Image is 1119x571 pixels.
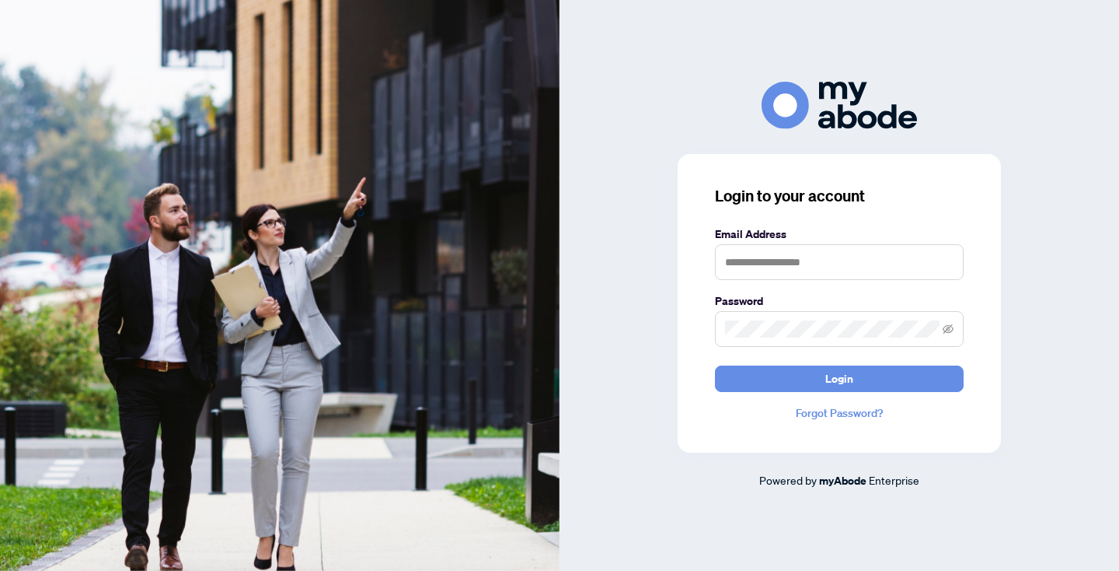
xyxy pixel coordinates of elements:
img: ma-logo [762,82,917,129]
h3: Login to your account [715,185,964,207]
span: eye-invisible [943,324,953,335]
span: Login [825,366,853,391]
span: Enterprise [869,473,919,487]
a: myAbode [819,472,866,489]
label: Password [715,293,964,310]
button: Login [715,366,964,392]
label: Email Address [715,226,964,243]
span: Powered by [759,473,817,487]
a: Forgot Password? [715,405,964,422]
